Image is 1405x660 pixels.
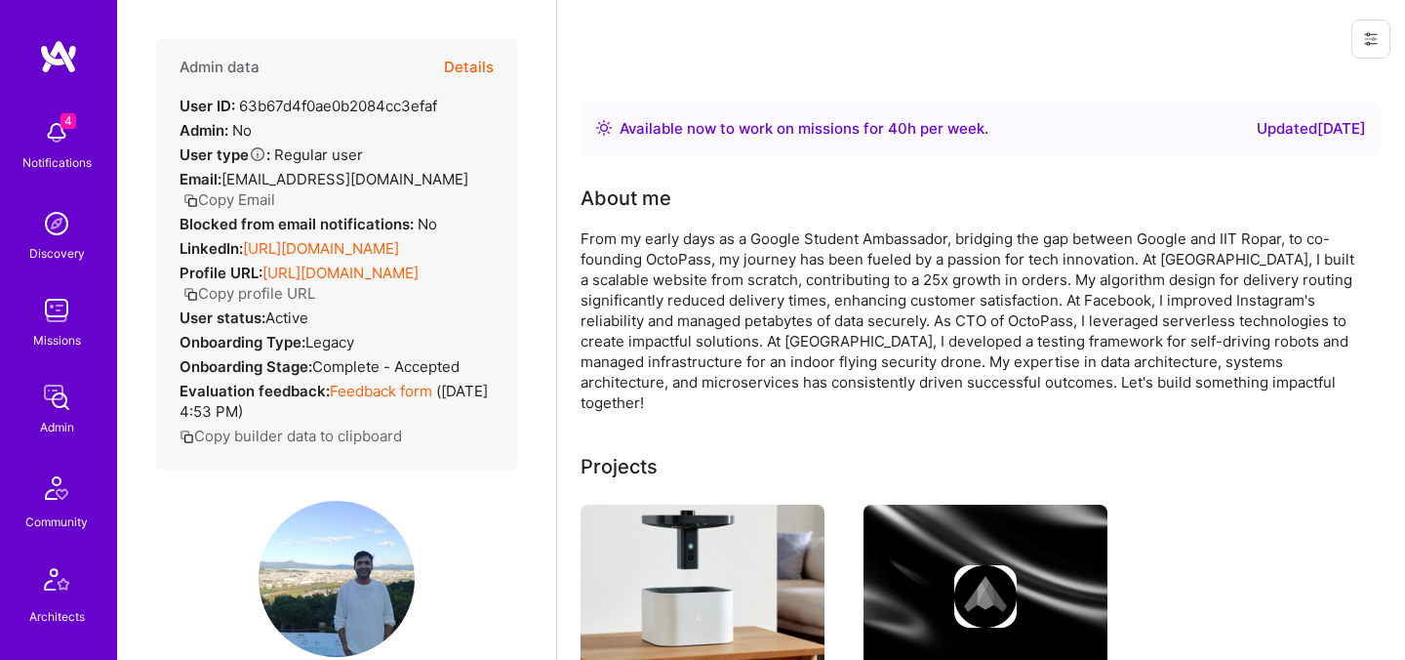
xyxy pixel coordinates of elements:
[180,215,418,233] strong: Blocked from email notifications:
[180,264,262,282] strong: Profile URL:
[888,119,907,138] span: 40
[25,512,88,532] div: Community
[330,382,432,400] a: Feedback form
[444,39,494,96] button: Details
[305,333,354,351] span: legacy
[180,426,402,446] button: Copy builder data to clipboard
[620,117,988,141] div: Available now to work on missions for h per week .
[22,152,92,173] div: Notifications
[262,264,419,282] a: [URL][DOMAIN_NAME]
[1257,117,1366,141] div: Updated [DATE]
[312,357,460,376] span: Complete - Accepted
[183,189,275,210] button: Copy Email
[180,120,252,141] div: No
[39,39,78,74] img: logo
[180,121,228,140] strong: Admin:
[180,382,330,400] strong: Evaluation feedback:
[221,170,468,188] span: [EMAIL_ADDRESS][DOMAIN_NAME]
[180,214,437,234] div: No
[581,184,671,213] div: About me
[180,381,494,422] div: ( [DATE] 4:53 PM )
[180,97,235,115] strong: User ID:
[180,357,312,376] strong: Onboarding Stage:
[180,145,270,164] strong: User type :
[180,239,243,258] strong: LinkedIn:
[183,283,315,304] button: Copy profile URL
[581,228,1361,413] div: From my early days as a Google Student Ambassador, bridging the gap between Google and IIT Ropar,...
[29,606,85,627] div: Architects
[180,333,305,351] strong: Onboarding Type:
[265,309,308,327] span: Active
[29,243,85,264] div: Discovery
[180,144,363,165] div: Regular user
[180,309,265,327] strong: User status:
[259,501,415,657] img: User Avatar
[954,565,1017,628] img: Company logo
[37,113,76,152] img: bell
[37,378,76,417] img: admin teamwork
[37,204,76,243] img: discovery
[180,96,437,116] div: 63b67d4f0ae0b2084cc3efaf
[60,113,76,129] span: 4
[243,239,399,258] a: [URL][DOMAIN_NAME]
[581,452,658,481] div: Projects
[33,330,81,351] div: Missions
[183,287,198,302] i: icon Copy
[183,193,198,208] i: icon Copy
[596,120,612,136] img: Availability
[40,417,74,437] div: Admin
[180,170,221,188] strong: Email:
[33,465,80,512] img: Community
[33,559,80,606] img: Architects
[37,291,76,330] img: teamwork
[180,59,260,76] h4: Admin data
[180,430,194,444] i: icon Copy
[249,145,266,163] i: Help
